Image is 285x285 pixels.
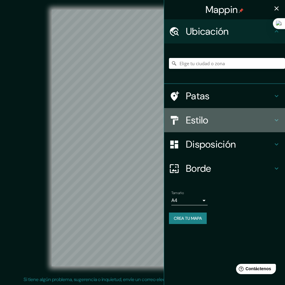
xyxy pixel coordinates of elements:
font: Crea tu mapa [174,216,202,221]
div: Patas [164,84,285,108]
input: Elige tu ciudad o zona [169,58,285,69]
iframe: Lanzador de widgets de ayuda [231,261,278,278]
div: Estilo [164,108,285,132]
font: Tamaño [171,191,184,195]
img: pin-icon.png [239,8,244,13]
font: Patas [186,90,210,102]
button: Crea tu mapa [169,213,207,224]
font: Disposición [186,138,236,151]
div: Ubicación [164,19,285,43]
font: Borde [186,162,211,175]
canvas: Mapa [52,10,233,266]
div: A4 [171,196,208,205]
font: Ubicación [186,25,229,38]
font: Estilo [186,114,209,126]
font: A4 [171,197,177,203]
div: Disposición [164,132,285,156]
font: Si tiene algún problema, sugerencia o inquietud, envíe un correo electrónico a [24,276,184,283]
font: Mappin [206,3,238,16]
div: Borde [164,156,285,181]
